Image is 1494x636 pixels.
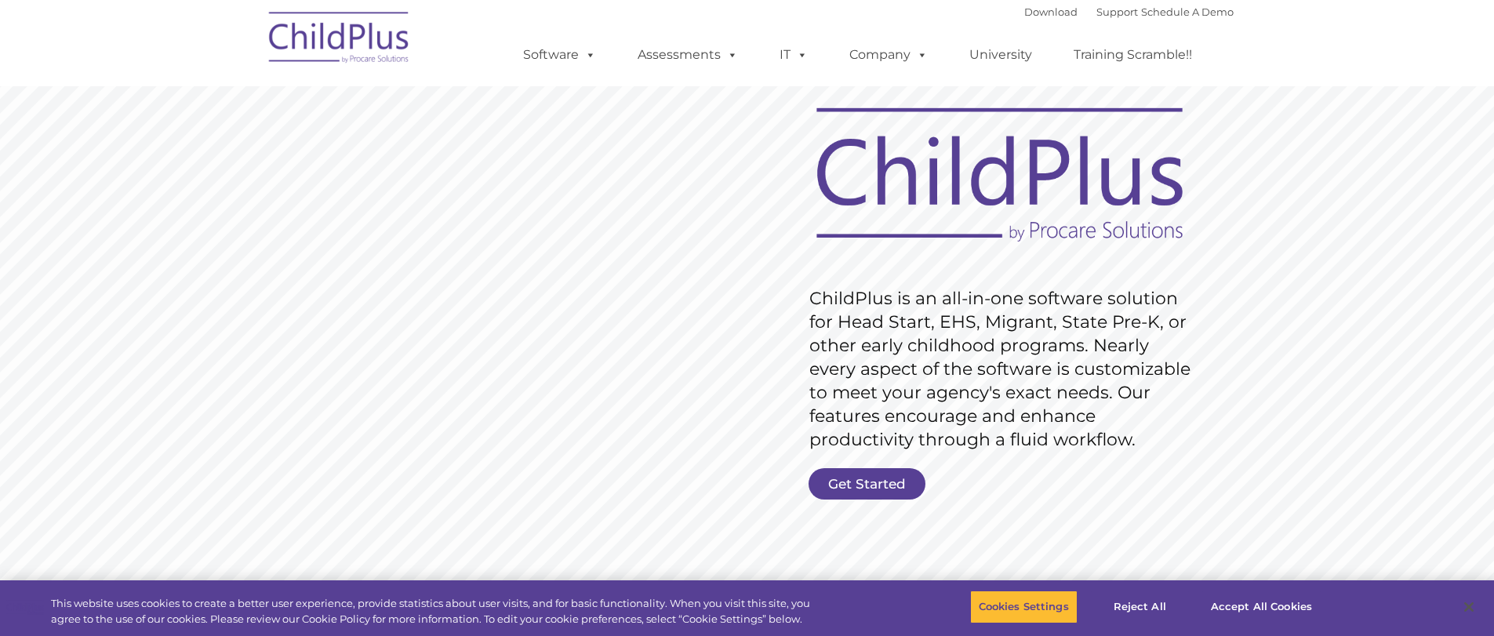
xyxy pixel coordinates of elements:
[507,39,612,71] a: Software
[1091,591,1189,623] button: Reject All
[1452,590,1486,624] button: Close
[1141,5,1234,18] a: Schedule A Demo
[51,596,822,627] div: This website uses cookies to create a better user experience, provide statistics about user visit...
[1024,5,1234,18] font: |
[1058,39,1208,71] a: Training Scramble!!
[1024,5,1078,18] a: Download
[261,1,418,79] img: ChildPlus by Procare Solutions
[970,591,1078,623] button: Cookies Settings
[809,468,925,500] a: Get Started
[764,39,823,71] a: IT
[954,39,1048,71] a: University
[1096,5,1138,18] a: Support
[1202,591,1321,623] button: Accept All Cookies
[622,39,754,71] a: Assessments
[809,287,1198,452] rs-layer: ChildPlus is an all-in-one software solution for Head Start, EHS, Migrant, State Pre-K, or other ...
[834,39,943,71] a: Company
